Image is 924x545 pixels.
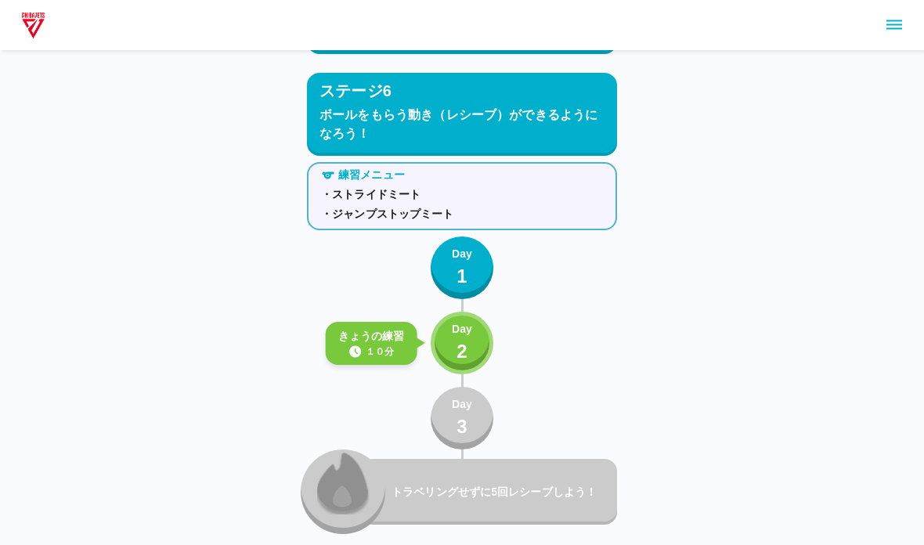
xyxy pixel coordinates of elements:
p: Day [452,396,472,413]
p: 1 [457,262,467,291]
p: １０分 [366,345,394,359]
button: Day2 [431,312,493,374]
p: きょうの練習 [338,328,405,345]
p: Day [452,246,472,262]
p: ボールをもらう動き（レシーブ）ができるようになろう！ [319,106,605,143]
button: locked_fire_icon [301,449,385,534]
p: Day [452,321,472,337]
p: ステージ6 [319,79,392,103]
p: ・ストライドミート [321,186,603,203]
img: locked_fire_icon [317,450,370,514]
button: sidemenu [881,12,908,38]
button: Day1 [431,236,493,299]
p: 練習メニュー [338,167,405,183]
p: トラベリングせずに5回レシーブしよう！ [392,484,611,500]
button: Day3 [431,387,493,449]
p: 2 [457,337,467,366]
p: 3 [457,413,467,441]
p: ・ジャンプストップミート [321,206,603,222]
img: dummy [19,9,48,41]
